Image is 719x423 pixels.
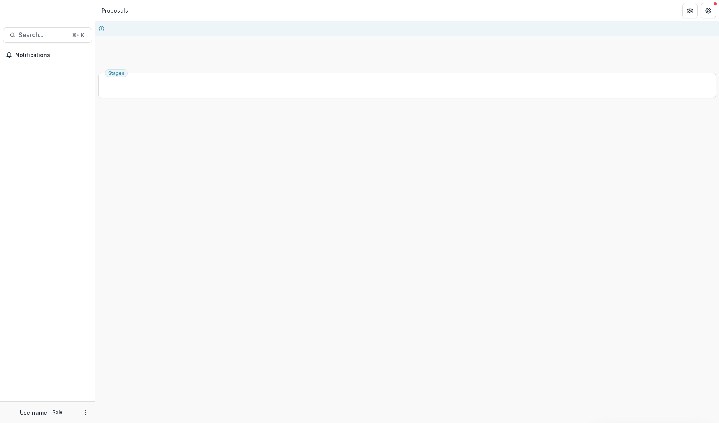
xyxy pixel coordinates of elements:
[98,5,131,16] nav: breadcrumb
[102,6,128,15] div: Proposals
[20,408,47,417] p: Username
[108,71,124,76] span: Stages
[50,409,65,416] p: Role
[3,27,92,43] button: Search...
[81,408,90,417] button: More
[19,31,67,39] span: Search...
[15,52,89,58] span: Notifications
[701,3,716,18] button: Get Help
[70,31,85,39] div: ⌘ + K
[682,3,698,18] button: Partners
[3,49,92,61] button: Notifications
